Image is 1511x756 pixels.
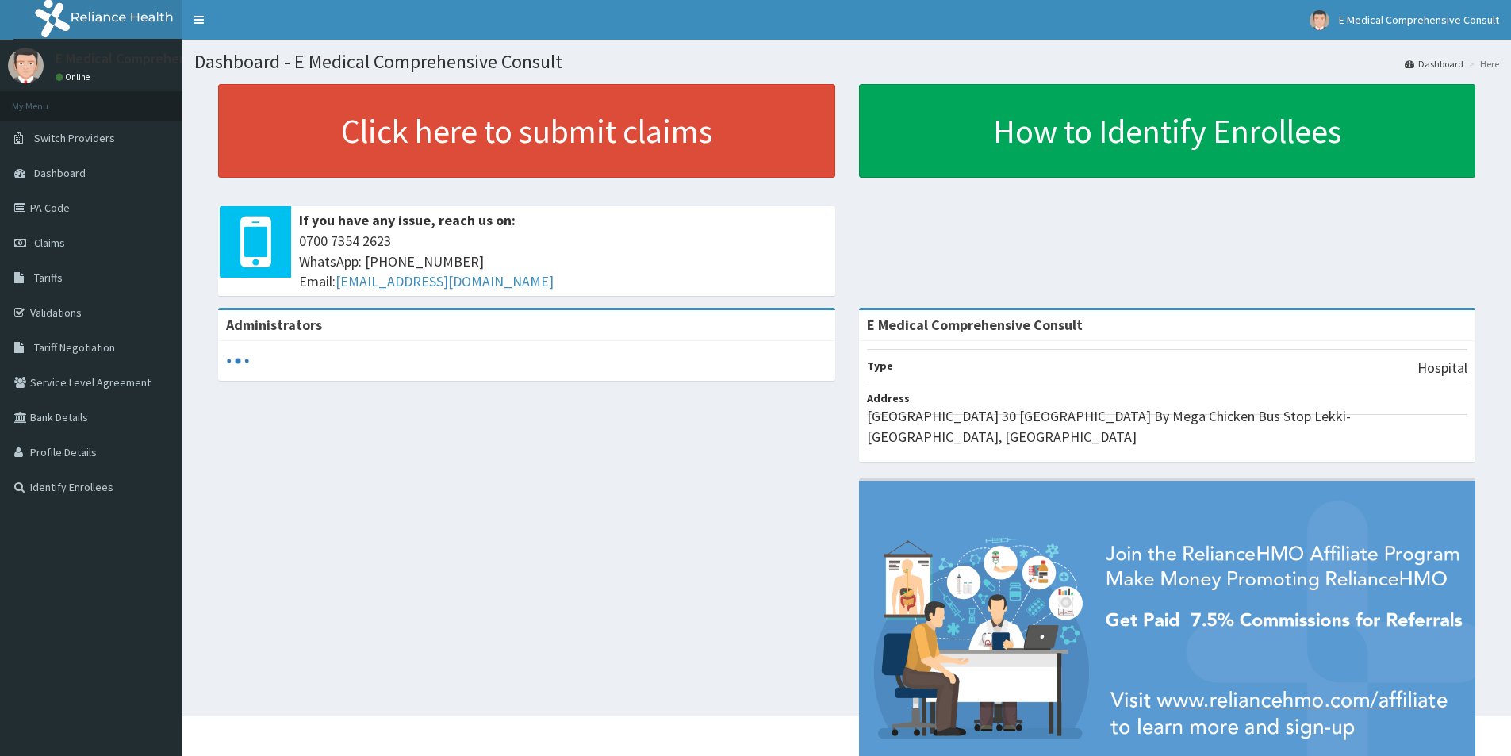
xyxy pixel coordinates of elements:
[299,211,516,229] b: If you have any issue, reach us on:
[867,406,1468,447] p: [GEOGRAPHIC_DATA] 30 [GEOGRAPHIC_DATA] By Mega Chicken Bus Stop Lekki-[GEOGRAPHIC_DATA], [GEOGRAP...
[867,359,893,373] b: Type
[867,391,910,405] b: Address
[218,84,835,178] a: Click here to submit claims
[859,84,1476,178] a: How to Identify Enrollees
[867,316,1083,334] strong: E Medical Comprehensive Consult
[1310,10,1329,30] img: User Image
[1405,57,1463,71] a: Dashboard
[56,71,94,83] a: Online
[226,316,322,334] b: Administrators
[34,271,63,285] span: Tariffs
[336,272,554,290] a: [EMAIL_ADDRESS][DOMAIN_NAME]
[34,340,115,355] span: Tariff Negotiation
[1339,13,1499,27] span: E Medical Comprehensive Consult
[34,166,86,180] span: Dashboard
[8,48,44,83] img: User Image
[226,349,250,373] svg: audio-loading
[34,236,65,250] span: Claims
[34,131,115,145] span: Switch Providers
[1465,57,1499,71] li: Here
[299,231,827,292] span: 0700 7354 2623 WhatsApp: [PHONE_NUMBER] Email:
[194,52,1499,72] h1: Dashboard - E Medical Comprehensive Consult
[56,52,263,66] p: E Medical Comprehensive Consult
[1417,358,1467,378] p: Hospital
